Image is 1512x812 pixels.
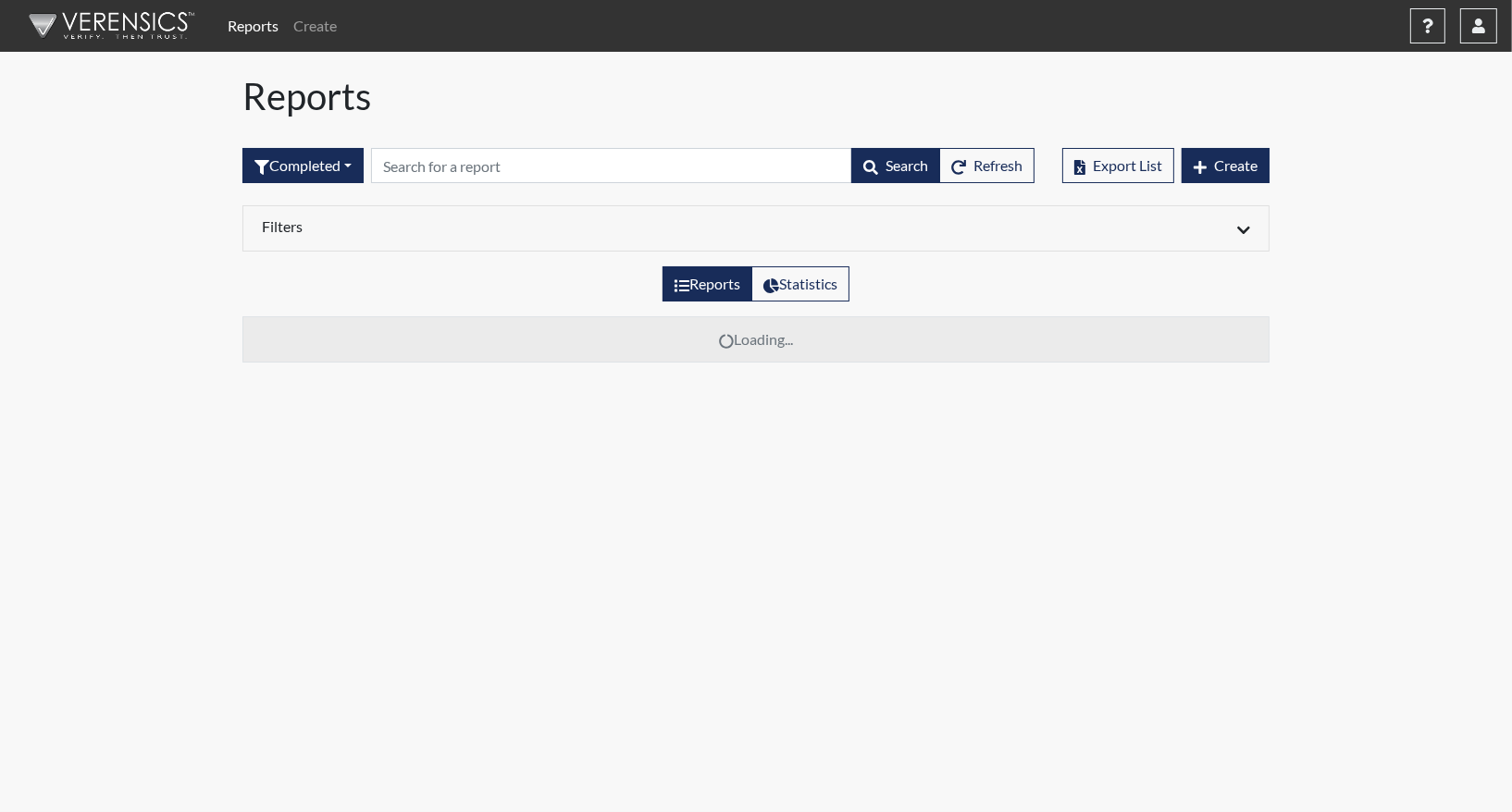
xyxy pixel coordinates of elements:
[939,148,1035,183] button: Refresh
[248,217,1264,240] div: Click to expand/collapse filters
[242,148,364,183] div: Filter by interview status
[886,156,928,174] span: Search
[1062,148,1174,183] button: Export List
[243,317,1270,363] td: Loading...
[262,217,742,235] h6: Filters
[371,148,852,183] input: Search by Registration ID, Interview Number, or Investigation Name.
[851,148,940,183] button: Search
[973,156,1022,174] span: Refresh
[1214,156,1258,174] span: Create
[1182,148,1270,183] button: Create
[663,266,752,301] label: View the list of reports
[242,148,364,183] button: Completed
[286,7,344,44] a: Create
[751,266,849,301] label: View statistics about completed interviews
[1093,156,1162,174] span: Export List
[242,74,1270,118] h1: Reports
[220,7,286,44] a: Reports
